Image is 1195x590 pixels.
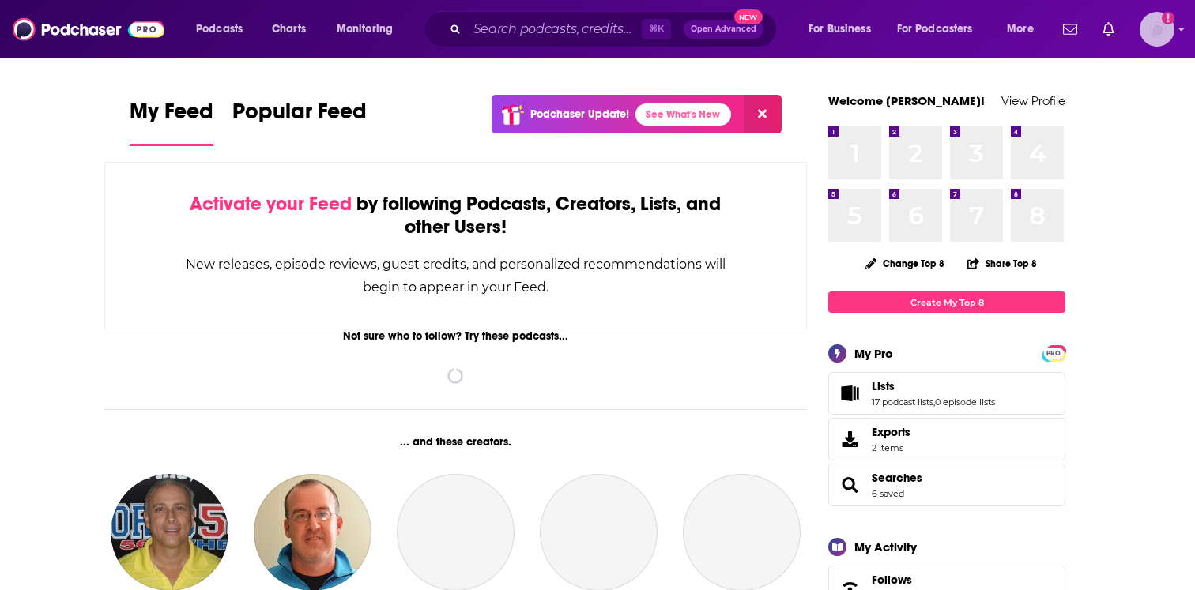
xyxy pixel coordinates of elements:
[872,573,912,587] span: Follows
[809,18,871,40] span: For Business
[834,428,865,450] span: Exports
[854,539,917,554] div: My Activity
[691,25,756,33] span: Open Advanced
[872,488,904,499] a: 6 saved
[872,396,933,408] a: 17 podcast lists
[967,248,1038,279] button: Share Top 8
[272,18,306,40] span: Charts
[530,107,629,121] p: Podchaser Update!
[232,98,367,146] a: Popular Feed
[104,435,807,449] div: ... and these creators.
[828,464,1065,506] span: Searches
[232,98,367,134] span: Popular Feed
[872,379,895,393] span: Lists
[642,19,671,39] span: ⌘ K
[1001,93,1065,108] a: View Profile
[196,18,243,40] span: Podcasts
[897,18,973,40] span: For Podcasters
[887,17,996,42] button: open menu
[262,17,315,42] a: Charts
[872,471,922,485] a: Searches
[190,192,352,216] span: Activate your Feed
[439,11,792,47] div: Search podcasts, credits, & more...
[1007,18,1034,40] span: More
[1162,12,1174,24] svg: Email not verified
[1140,12,1174,47] span: Logged in as EllaRoseMurphy
[130,98,213,134] span: My Feed
[1057,16,1084,43] a: Show notifications dropdown
[184,253,727,299] div: New releases, episode reviews, guest credits, and personalized recommendations will begin to appe...
[872,573,1017,587] a: Follows
[935,396,995,408] a: 0 episode lists
[185,17,263,42] button: open menu
[828,418,1065,460] a: Exports
[872,379,995,393] a: Lists
[326,17,413,42] button: open menu
[1140,12,1174,47] img: User Profile
[684,20,763,39] button: Open AdvancedNew
[854,346,893,361] div: My Pro
[1044,347,1063,359] a: PRO
[834,474,865,496] a: Searches
[130,98,213,146] a: My Feed
[1096,16,1121,43] a: Show notifications dropdown
[834,382,865,404] a: Lists
[1140,12,1174,47] button: Show profile menu
[337,18,393,40] span: Monitoring
[828,291,1065,313] a: Create My Top 8
[797,17,891,42] button: open menu
[933,396,935,408] span: ,
[467,17,642,42] input: Search podcasts, credits, & more...
[872,425,910,439] span: Exports
[635,103,731,126] a: See What's New
[734,9,763,24] span: New
[856,254,954,273] button: Change Top 8
[872,442,910,453] span: 2 items
[13,14,164,44] img: Podchaser - Follow, Share and Rate Podcasts
[828,93,985,108] a: Welcome [PERSON_NAME]!
[828,372,1065,415] span: Lists
[1044,348,1063,359] span: PRO
[996,17,1054,42] button: open menu
[184,193,727,239] div: by following Podcasts, Creators, Lists, and other Users!
[104,329,807,343] div: Not sure who to follow? Try these podcasts...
